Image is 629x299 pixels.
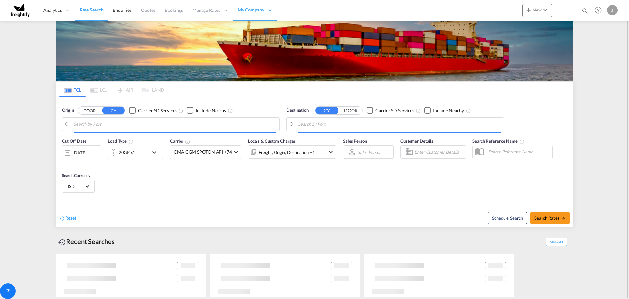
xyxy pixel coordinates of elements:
[73,150,86,156] div: [DATE]
[165,7,183,13] span: Bookings
[74,119,276,129] input: Search by Port
[248,139,296,144] span: Locals & Custom Charges
[522,4,552,17] button: icon-plus 400-fgNewicon-chevron-down
[357,147,382,157] md-select: Sales Person
[414,147,464,157] input: Enter Customer Details
[66,183,85,189] span: USD
[525,6,533,14] md-icon: icon-plus 400-fg
[185,139,190,144] md-icon: The selected Trucker/Carrierwill be displayed in the rate results If the rates are from another f...
[238,7,264,13] span: My Company
[78,107,101,114] button: DOOR
[542,6,549,14] md-icon: icon-chevron-down
[534,215,566,221] span: Search Rates
[375,107,414,114] div: Carrier SD Services
[561,216,566,221] md-icon: icon-arrow-right
[62,173,90,178] span: Search Currency
[65,215,76,221] span: Reset
[192,7,220,13] span: Manage Rates
[62,145,101,159] div: [DATE]
[315,107,338,114] button: CY
[56,5,573,81] img: LCL+%26+FCL+BACKGROUND.png
[424,107,464,114] md-checkbox: Checkbox No Ink
[128,139,134,144] md-icon: icon-information-outline
[150,148,162,156] md-icon: icon-chevron-down
[472,139,524,144] span: Search Reference Name
[141,7,155,13] span: Quotes
[138,107,177,114] div: Carrier SD Services
[102,107,125,114] button: CY
[519,139,524,144] md-icon: Your search will be saved by the below given name
[10,3,30,18] img: freightify.png
[108,139,134,144] span: Load Type
[339,107,362,114] button: DOOR
[530,212,570,224] button: Search Ratesicon-arrow-right
[593,5,604,16] span: Help
[485,147,552,157] input: Search Reference Name
[327,148,334,156] md-icon: icon-chevron-down
[62,159,67,167] md-datepicker: Select
[581,7,589,17] div: icon-magnify
[259,148,315,157] div: Freight Origin Destination Factory Stuffing
[119,148,135,157] div: 20GP x1
[546,238,567,246] span: Show All
[286,107,309,114] span: Destination
[170,139,190,144] span: Carrier
[416,108,421,113] md-icon: Unchecked: Search for CY (Container Yard) services for all selected carriers.Checked : Search for...
[607,5,618,15] div: J
[400,139,433,144] span: Customer Details
[66,182,91,191] md-select: Select Currency: $ USDUnited States Dollar
[56,234,117,249] div: Recent Searches
[196,107,226,114] div: Include Nearby
[58,238,66,246] md-icon: icon-backup-restore
[80,7,104,12] span: Rate Search
[43,7,62,13] span: Analytics
[298,119,501,129] input: Search by Port
[593,5,607,16] div: Help
[59,82,164,97] md-pagination-wrapper: Use the left and right arrow keys to navigate between tabs
[59,215,76,222] div: icon-refreshReset
[129,107,177,114] md-checkbox: Checkbox No Ink
[174,149,232,155] span: CMA CGM SPOTON API +74
[62,107,74,114] span: Origin
[59,82,86,97] md-tab-item: FCL
[113,7,132,13] span: Enquiries
[466,108,471,113] md-icon: Unchecked: Ignores neighbouring ports when fetching rates.Checked : Includes neighbouring ports w...
[367,107,414,114] md-checkbox: Checkbox No Ink
[178,108,183,113] md-icon: Unchecked: Search for CY (Container Yard) services for all selected carriers.Checked : Search for...
[248,145,336,159] div: Freight Origin Destination Factory Stuffingicon-chevron-down
[62,139,86,144] span: Cut Off Date
[343,139,367,144] span: Sales Person
[433,107,464,114] div: Include Nearby
[187,107,226,114] md-checkbox: Checkbox No Ink
[108,146,163,159] div: 20GP x1icon-chevron-down
[488,212,527,224] button: Note: By default Schedule search will only considerorigin ports, destination ports and cut off da...
[56,97,573,227] div: Origin DOOR CY Checkbox No InkUnchecked: Search for CY (Container Yard) services for all selected...
[525,7,549,12] span: New
[581,7,589,14] md-icon: icon-magnify
[59,215,65,221] md-icon: icon-refresh
[228,108,233,113] md-icon: Unchecked: Ignores neighbouring ports when fetching rates.Checked : Includes neighbouring ports w...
